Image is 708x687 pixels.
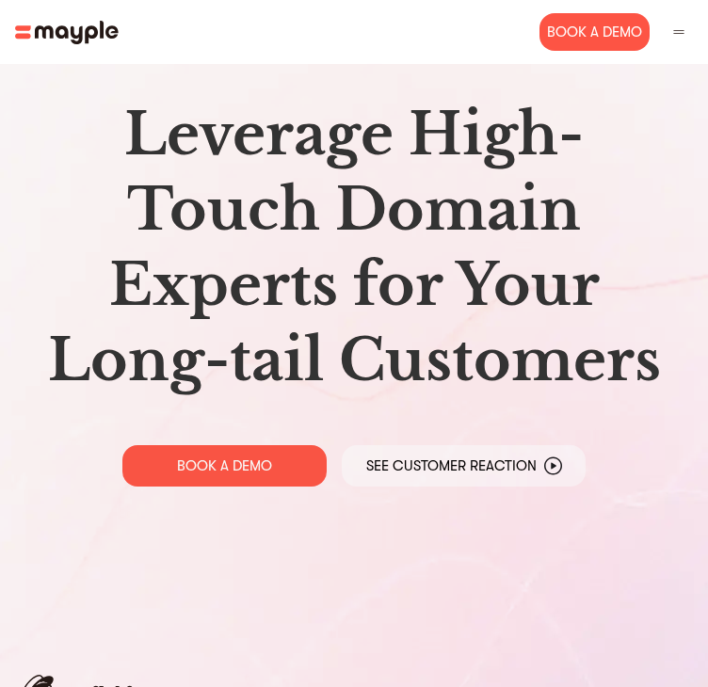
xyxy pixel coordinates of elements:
img: mayple-logo [15,21,119,44]
p: See Customer Reaction [366,456,537,475]
img: hamburger-button [670,24,687,40]
p: BOOK A DEMO [177,456,272,475]
h1: Leverage High-Touch Domain Experts for Your Long-tail Customers [30,97,678,398]
div: Book A Demo [539,13,650,51]
a: See Customer Reaction [342,445,586,487]
a: BOOK A DEMO [122,445,327,487]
